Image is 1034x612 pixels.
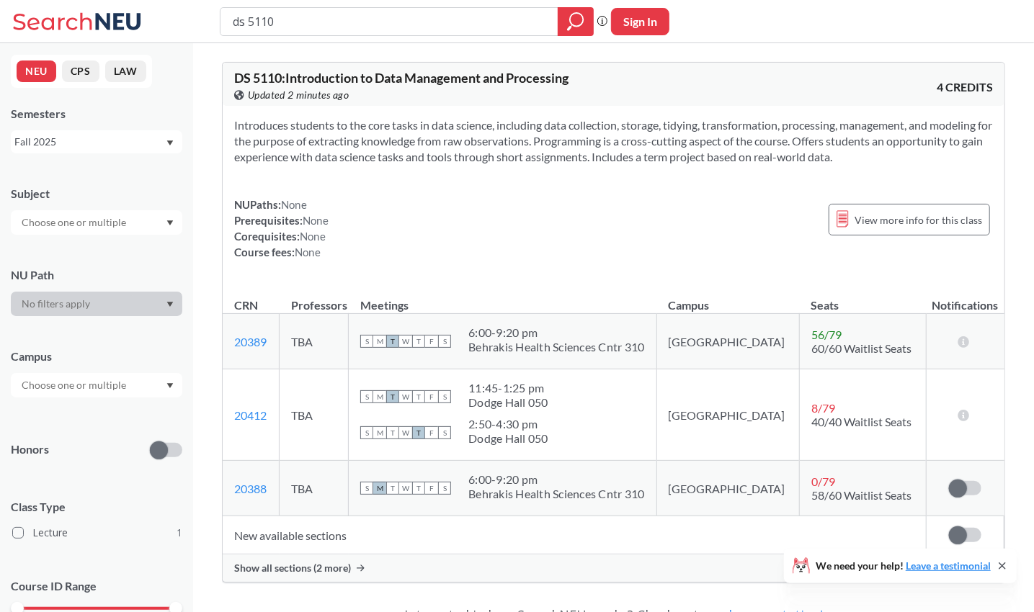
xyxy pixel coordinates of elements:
th: Campus [656,283,800,314]
label: Lecture [12,523,182,542]
span: M [373,426,386,439]
input: Choose one or multiple [14,214,135,231]
div: Behrakis Health Sciences Cntr 310 [468,340,644,354]
span: F [425,426,438,439]
div: 6:00 - 9:20 pm [468,472,644,487]
span: T [386,426,399,439]
input: Class, professor, course number, "phrase" [231,9,548,34]
svg: Dropdown arrow [166,220,174,226]
span: S [360,390,373,403]
div: 6:00 - 9:20 pm [468,325,644,340]
div: Dropdown arrow [11,373,182,397]
button: CPS [62,60,99,82]
a: 20388 [234,482,267,495]
span: None [295,246,321,258]
button: LAW [105,60,146,82]
div: 11:45 - 1:25 pm [468,381,548,395]
button: Sign In [611,8,669,35]
span: 40/40 Waitlist Seats [811,415,912,428]
th: Professors [280,283,349,314]
span: 60/60 Waitlist Seats [811,341,912,355]
span: S [438,335,451,348]
span: M [373,335,386,348]
span: DS 5110 : Introduction to Data Management and Processing [234,70,569,86]
span: T [386,335,399,348]
span: W [399,390,412,403]
span: F [425,335,438,348]
div: Behrakis Health Sciences Cntr 310 [468,487,644,501]
svg: magnifying glass [567,12,584,32]
span: M [373,482,386,495]
span: 8 / 79 [811,401,835,415]
div: Dropdown arrow [11,292,182,316]
span: W [399,335,412,348]
span: T [412,426,425,439]
section: Introduces students to the core tasks in data science, including data collection, storage, tidyin... [234,117,993,165]
td: [GEOGRAPHIC_DATA] [656,314,800,369]
span: 58/60 Waitlist Seats [811,488,912,502]
span: None [303,214,329,227]
div: Dodge Hall 050 [468,395,548,410]
span: W [399,426,412,439]
td: [GEOGRAPHIC_DATA] [656,461,800,516]
span: 1 [177,525,182,541]
span: Class Type [11,499,182,515]
span: S [360,335,373,348]
span: T [412,390,425,403]
span: T [386,390,399,403]
td: TBA [280,461,349,516]
div: Campus [11,348,182,364]
span: W [399,482,412,495]
div: Fall 2025 [14,134,165,150]
a: 20389 [234,335,267,348]
span: F [425,482,438,495]
div: magnifying glass [558,7,594,36]
div: NUPaths: Prerequisites: Corequisites: Course fees: [234,197,329,260]
span: 56 / 79 [811,328,842,341]
span: F [425,390,438,403]
th: Notifications [926,283,1004,314]
td: TBA [280,369,349,461]
div: Subject [11,186,182,202]
span: We need your help! [816,561,991,571]
input: Choose one or multiple [14,377,135,394]
span: S [438,426,451,439]
span: S [360,482,373,495]
span: View more info for this class [855,211,982,229]
span: S [438,482,451,495]
div: Dropdown arrow [11,210,182,235]
th: Meetings [349,283,656,314]
svg: Dropdown arrow [166,140,174,146]
svg: Dropdown arrow [166,302,174,307]
th: Seats [800,283,926,314]
td: TBA [280,314,349,369]
div: Dodge Hall 050 [468,431,548,446]
span: 4 CREDITS [937,79,993,95]
button: NEU [17,60,56,82]
span: T [412,482,425,495]
td: New available sections [223,516,926,554]
span: S [360,426,373,439]
td: [GEOGRAPHIC_DATA] [656,369,800,461]
svg: Dropdown arrow [166,383,174,389]
span: Updated 2 minutes ago [248,87,349,103]
div: NU Path [11,267,182,283]
div: CRN [234,297,258,313]
span: M [373,390,386,403]
a: Leave a testimonial [906,559,991,572]
span: 0 / 79 [811,474,835,488]
span: Show all sections (2 more) [234,562,351,575]
span: T [412,335,425,348]
span: None [281,198,307,211]
div: Fall 2025Dropdown arrow [11,130,182,153]
div: Semesters [11,106,182,122]
p: Course ID Range [11,578,182,595]
span: S [438,390,451,403]
span: None [300,230,326,243]
div: 2:50 - 4:30 pm [468,417,548,431]
div: Show all sections (2 more) [223,554,1004,582]
p: Honors [11,441,49,458]
span: T [386,482,399,495]
a: 20412 [234,408,267,422]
